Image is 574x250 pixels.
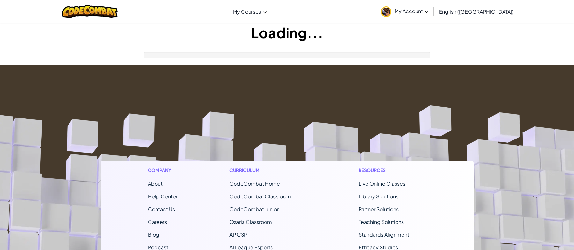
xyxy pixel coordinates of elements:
[229,180,280,187] span: CodeCombat Home
[229,218,272,225] a: Ozaria Classroom
[148,193,178,200] a: Help Center
[359,167,426,174] h1: Resources
[381,6,391,17] img: avatar
[229,167,307,174] h1: Curriculum
[229,193,291,200] a: CodeCombat Classroom
[439,8,514,15] span: English ([GEOGRAPHIC_DATA])
[378,1,432,21] a: My Account
[233,8,261,15] span: My Courses
[436,3,517,20] a: English ([GEOGRAPHIC_DATA])
[359,206,399,212] a: Partner Solutions
[359,231,409,238] a: Standards Alignment
[359,193,398,200] a: Library Solutions
[359,180,405,187] a: Live Online Classes
[359,218,404,225] a: Teaching Solutions
[230,3,270,20] a: My Courses
[0,23,574,42] h1: Loading...
[148,206,175,212] span: Contact Us
[148,167,178,174] h1: Company
[395,8,429,14] span: My Account
[229,231,247,238] a: AP CSP
[148,218,167,225] a: Careers
[62,5,118,18] img: CodeCombat logo
[229,206,279,212] a: CodeCombat Junior
[148,180,163,187] a: About
[148,231,159,238] a: Blog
